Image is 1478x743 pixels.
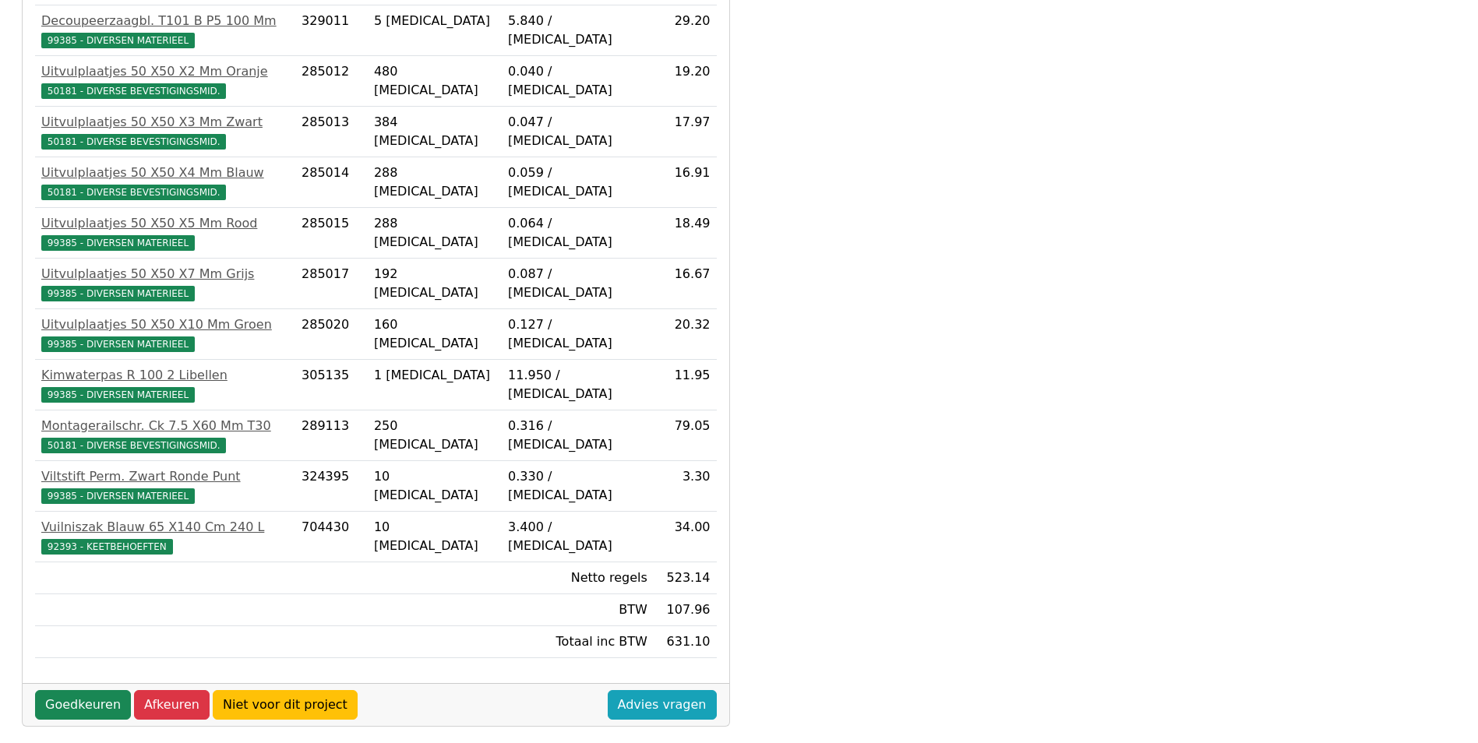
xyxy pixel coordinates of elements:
td: 285012 [295,56,368,107]
td: 324395 [295,461,368,512]
a: Uitvulplaatjes 50 X50 X5 Mm Rood99385 - DIVERSEN MATERIEEL [41,214,289,252]
span: 99385 - DIVERSEN MATERIEEL [41,387,195,403]
td: 329011 [295,5,368,56]
div: 11.950 / [MEDICAL_DATA] [508,366,647,403]
div: 0.059 / [MEDICAL_DATA] [508,164,647,201]
div: Kimwaterpas R 100 2 Libellen [41,366,289,385]
a: Uitvulplaatjes 50 X50 X4 Mm Blauw50181 - DIVERSE BEVESTIGINGSMID. [41,164,289,201]
div: 5.840 / [MEDICAL_DATA] [508,12,647,49]
div: Uitvulplaatjes 50 X50 X4 Mm Blauw [41,164,289,182]
div: Decoupeerzaagbl. T101 B P5 100 Mm [41,12,289,30]
td: 523.14 [654,562,717,594]
span: 99385 - DIVERSEN MATERIEEL [41,336,195,352]
td: 11.95 [654,360,717,410]
div: 250 [MEDICAL_DATA] [374,417,496,454]
div: 0.316 / [MEDICAL_DATA] [508,417,647,454]
a: Afkeuren [134,690,210,720]
div: 288 [MEDICAL_DATA] [374,214,496,252]
div: 5 [MEDICAL_DATA] [374,12,496,30]
div: Viltstift Perm. Zwart Ronde Punt [41,467,289,486]
div: 0.127 / [MEDICAL_DATA] [508,315,647,353]
td: 305135 [295,360,368,410]
td: 29.20 [654,5,717,56]
td: Netto regels [502,562,654,594]
td: 79.05 [654,410,717,461]
td: 285015 [295,208,368,259]
div: 10 [MEDICAL_DATA] [374,467,496,505]
td: 20.32 [654,309,717,360]
td: Totaal inc BTW [502,626,654,658]
div: 0.064 / [MEDICAL_DATA] [508,214,647,252]
div: 0.047 / [MEDICAL_DATA] [508,113,647,150]
td: 285020 [295,309,368,360]
td: 285017 [295,259,368,309]
div: Uitvulplaatjes 50 X50 X5 Mm Rood [41,214,289,233]
a: Uitvulplaatjes 50 X50 X3 Mm Zwart50181 - DIVERSE BEVESTIGINGSMID. [41,113,289,150]
div: 0.330 / [MEDICAL_DATA] [508,467,647,505]
a: Decoupeerzaagbl. T101 B P5 100 Mm99385 - DIVERSEN MATERIEEL [41,12,289,49]
div: 0.040 / [MEDICAL_DATA] [508,62,647,100]
td: 18.49 [654,208,717,259]
div: Vuilniszak Blauw 65 X140 Cm 240 L [41,518,289,537]
td: 704430 [295,512,368,562]
td: 285014 [295,157,368,208]
td: 16.91 [654,157,717,208]
div: 10 [MEDICAL_DATA] [374,518,496,555]
div: Uitvulplaatjes 50 X50 X2 Mm Oranje [41,62,289,81]
td: 16.67 [654,259,717,309]
span: 50181 - DIVERSE BEVESTIGINGSMID. [41,83,226,99]
div: 384 [MEDICAL_DATA] [374,113,496,150]
div: Uitvulplaatjes 50 X50 X10 Mm Groen [41,315,289,334]
span: 50181 - DIVERSE BEVESTIGINGSMID. [41,134,226,150]
a: Niet voor dit project [213,690,358,720]
td: 17.97 [654,107,717,157]
a: Uitvulplaatjes 50 X50 X10 Mm Groen99385 - DIVERSEN MATERIEEL [41,315,289,353]
div: 480 [MEDICAL_DATA] [374,62,496,100]
div: 160 [MEDICAL_DATA] [374,315,496,353]
td: 631.10 [654,626,717,658]
a: Uitvulplaatjes 50 X50 X2 Mm Oranje50181 - DIVERSE BEVESTIGINGSMID. [41,62,289,100]
span: 99385 - DIVERSEN MATERIEEL [41,235,195,251]
a: Kimwaterpas R 100 2 Libellen99385 - DIVERSEN MATERIEEL [41,366,289,403]
span: 50181 - DIVERSE BEVESTIGINGSMID. [41,185,226,200]
span: 99385 - DIVERSEN MATERIEEL [41,33,195,48]
td: 34.00 [654,512,717,562]
a: Viltstift Perm. Zwart Ronde Punt99385 - DIVERSEN MATERIEEL [41,467,289,505]
span: 50181 - DIVERSE BEVESTIGINGSMID. [41,438,226,453]
div: Uitvulplaatjes 50 X50 X7 Mm Grijs [41,265,289,283]
td: 107.96 [654,594,717,626]
span: 92393 - KEETBEHOEFTEN [41,539,173,555]
a: Uitvulplaatjes 50 X50 X7 Mm Grijs99385 - DIVERSEN MATERIEEL [41,265,289,302]
a: Montagerailschr. Ck 7.5 X60 Mm T3050181 - DIVERSE BEVESTIGINGSMID. [41,417,289,454]
td: BTW [502,594,654,626]
span: 99385 - DIVERSEN MATERIEEL [41,286,195,301]
div: 192 [MEDICAL_DATA] [374,265,496,302]
div: 1 [MEDICAL_DATA] [374,366,496,385]
span: 99385 - DIVERSEN MATERIEEL [41,488,195,504]
td: 19.20 [654,56,717,107]
a: Advies vragen [608,690,717,720]
div: Uitvulplaatjes 50 X50 X3 Mm Zwart [41,113,289,132]
a: Goedkeuren [35,690,131,720]
td: 289113 [295,410,368,461]
td: 285013 [295,107,368,157]
a: Vuilniszak Blauw 65 X140 Cm 240 L92393 - KEETBEHOEFTEN [41,518,289,555]
div: 0.087 / [MEDICAL_DATA] [508,265,647,302]
div: 288 [MEDICAL_DATA] [374,164,496,201]
div: Montagerailschr. Ck 7.5 X60 Mm T30 [41,417,289,435]
div: 3.400 / [MEDICAL_DATA] [508,518,647,555]
td: 3.30 [654,461,717,512]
